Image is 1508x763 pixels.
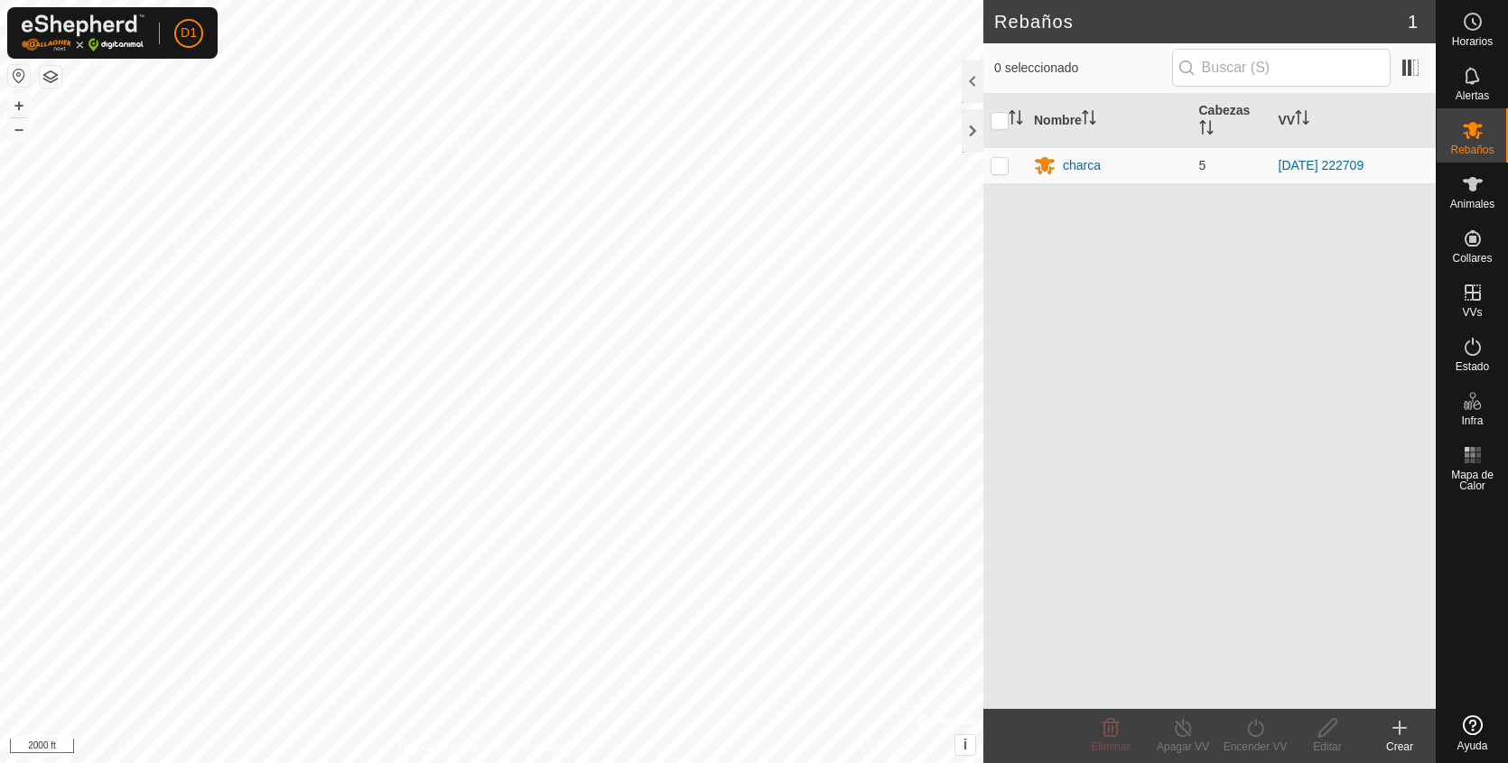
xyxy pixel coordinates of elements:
div: Crear [1364,739,1436,755]
div: Editar [1291,739,1364,755]
h2: Rebaños [994,11,1408,33]
button: + [8,95,30,116]
span: Eliminar [1091,740,1130,753]
p-sorticon: Activar para ordenar [1082,113,1096,127]
span: 1 [1408,8,1418,35]
th: Nombre [1027,94,1192,148]
th: Cabezas [1192,94,1271,148]
div: Encender VV [1219,739,1291,755]
span: D1 [181,23,197,42]
span: Mapa de Calor [1441,470,1503,491]
span: Infra [1461,415,1483,426]
a: [DATE] 222709 [1279,158,1364,172]
span: VVs [1462,307,1482,318]
span: Animales [1450,199,1494,209]
span: Estado [1456,361,1489,372]
a: Contáctenos [525,740,585,756]
button: Capas del Mapa [40,66,61,88]
th: VV [1271,94,1437,148]
span: 5 [1199,158,1206,172]
a: Política de Privacidad [398,740,502,756]
span: Alertas [1456,90,1489,101]
span: Ayuda [1457,740,1488,751]
p-sorticon: Activar para ordenar [1199,123,1214,137]
img: Logo Gallagher [22,14,144,51]
span: Horarios [1452,36,1493,47]
a: Ayuda [1437,708,1508,758]
span: Collares [1452,253,1492,264]
button: Restablecer Mapa [8,65,30,87]
span: 0 seleccionado [994,59,1172,78]
button: – [8,118,30,140]
span: i [963,737,967,752]
div: Apagar VV [1147,739,1219,755]
span: Rebaños [1450,144,1494,155]
div: charca [1063,156,1101,175]
button: i [955,735,975,755]
p-sorticon: Activar para ordenar [1009,113,1023,127]
input: Buscar (S) [1172,49,1391,87]
p-sorticon: Activar para ordenar [1295,113,1309,127]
